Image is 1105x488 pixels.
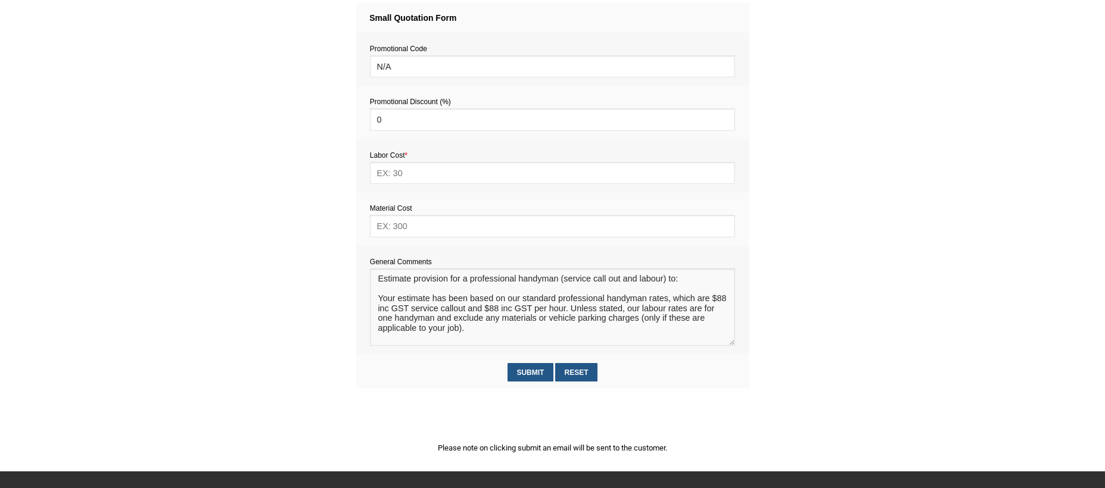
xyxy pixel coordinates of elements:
[369,13,456,23] strong: Small Quotation Form
[370,215,735,237] input: EX: 300
[555,363,597,381] input: Reset
[370,204,412,212] span: Material Cost
[370,98,451,106] span: Promotional Discount (%)
[356,442,749,454] p: Please note on clicking submit an email will be sent to the customer.
[370,151,407,159] span: Labor Cost
[508,363,553,381] input: Submit
[370,162,735,184] input: EX: 30
[370,258,432,266] span: General Comments
[370,45,427,53] span: Promotional Code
